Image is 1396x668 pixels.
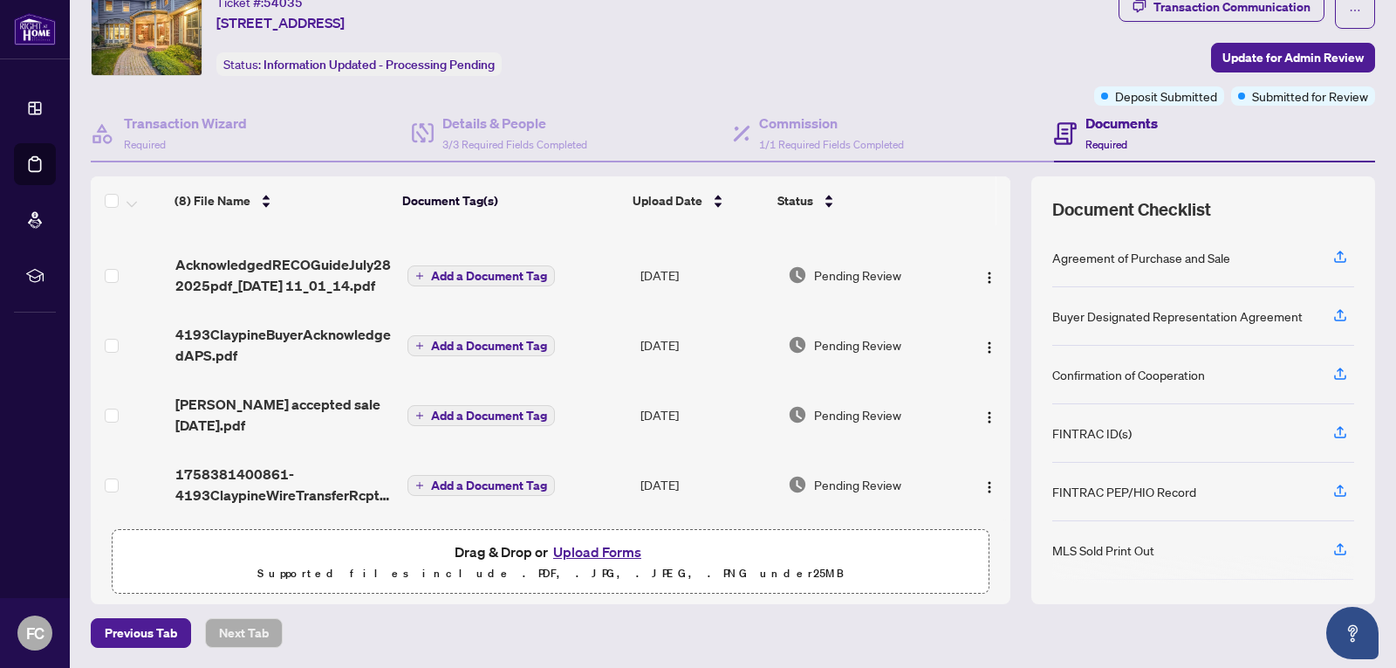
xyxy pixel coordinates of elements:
[1211,43,1375,72] button: Update for Admin Review
[633,450,781,520] td: [DATE]
[975,401,1003,429] button: Logo
[1085,113,1158,134] h4: Documents
[105,619,177,647] span: Previous Tab
[216,12,345,33] span: [STREET_ADDRESS]
[982,341,996,355] img: Logo
[975,471,1003,499] button: Logo
[759,138,904,151] span: 1/1 Required Fields Completed
[770,176,947,225] th: Status
[124,113,247,134] h4: Transaction Wizard
[113,530,989,595] span: Drag & Drop orUpload FormsSupported files include .PDF, .JPG, .JPEG, .PNG under25MB
[633,191,702,210] span: Upload Date
[788,265,807,285] img: Document Status
[91,618,191,648] button: Previous Tab
[407,265,555,286] button: Add a Document Tag
[1252,86,1368,106] span: Submitted for Review
[633,240,781,310] td: [DATE]
[788,335,807,355] img: Document Status
[442,138,587,151] span: 3/3 Required Fields Completed
[548,541,647,563] button: Upload Forms
[442,113,587,134] h4: Details & People
[123,563,978,584] p: Supported files include .PDF, .JPG, .JPEG, .PNG under 25 MB
[407,474,555,497] button: Add a Document Tag
[263,57,495,72] span: Information Updated - Processing Pending
[1052,424,1132,443] div: FINTRAC ID(s)
[633,310,781,380] td: [DATE]
[777,191,813,210] span: Status
[431,410,547,422] span: Add a Document Tag
[407,335,555,356] button: Add a Document Tag
[407,265,555,287] button: Add a Document Tag
[1115,86,1217,106] span: Deposit Submitted
[455,541,647,563] span: Drag & Drop or
[174,191,250,210] span: (8) File Name
[759,113,904,134] h4: Commission
[431,340,547,352] span: Add a Document Tag
[205,618,283,648] button: Next Tab
[1349,4,1361,17] span: ellipsis
[982,480,996,494] img: Logo
[407,405,555,426] button: Add a Document Tag
[415,341,424,350] span: plus
[26,621,44,645] span: FC
[415,481,424,490] span: plus
[814,405,901,424] span: Pending Review
[415,411,424,420] span: plus
[788,475,807,494] img: Document Status
[1052,541,1154,560] div: MLS Sold Print Out
[395,176,626,225] th: Document Tag(s)
[14,13,56,45] img: logo
[788,405,807,424] img: Document Status
[814,335,901,355] span: Pending Review
[982,271,996,285] img: Logo
[168,176,396,225] th: (8) File Name
[431,270,547,282] span: Add a Document Tag
[1052,248,1230,267] div: Agreement of Purchase and Sale
[1052,365,1205,384] div: Confirmation of Cooperation
[626,176,770,225] th: Upload Date
[1052,197,1211,222] span: Document Checklist
[1326,607,1379,659] button: Open asap
[975,261,1003,289] button: Logo
[1052,306,1303,326] div: Buyer Designated Representation Agreement
[407,334,555,357] button: Add a Document Tag
[633,380,781,450] td: [DATE]
[175,394,393,436] span: [PERSON_NAME] accepted sale [DATE].pdf
[982,410,996,424] img: Logo
[407,404,555,427] button: Add a Document Tag
[175,464,393,506] span: 1758381400861-4193ClaypineWireTransferRcptDeposit.pdf
[1085,138,1127,151] span: Required
[1222,44,1364,72] span: Update for Admin Review
[814,475,901,494] span: Pending Review
[814,265,901,285] span: Pending Review
[975,331,1003,359] button: Logo
[1052,482,1196,501] div: FINTRAC PEP/HIO Record
[415,272,424,280] span: plus
[431,479,547,492] span: Add a Document Tag
[175,324,393,366] span: 4193ClaypineBuyerAcknowledgedAPS.pdf
[407,475,555,496] button: Add a Document Tag
[175,254,393,296] span: AcknowledgedRECOGuideJuly282025pdf_[DATE] 11_01_14.pdf
[216,52,502,76] div: Status:
[124,138,166,151] span: Required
